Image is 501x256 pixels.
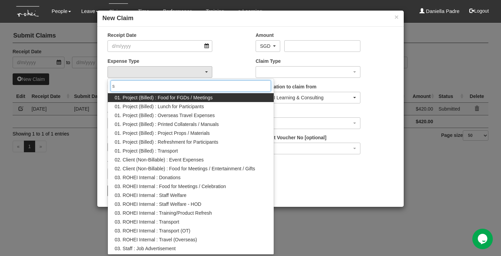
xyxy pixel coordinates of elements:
button: × [395,13,399,20]
span: 01. Project (Billed) : Refreshment for Participants [115,139,218,145]
span: 01. Project (Billed) : Overseas Travel Expenses [115,112,215,119]
span: 01. Project (Billed) : Printed Collaterals / Manuals [115,121,219,128]
span: 01. Project (Billed) : Lunch for Participants [115,103,204,110]
span: 01. Project (Billed) : Food for FGDs / Meetings [115,94,213,101]
span: 03. ROHEI Internal : Food for Meetings / Celebration [115,183,226,190]
span: 03. ROHEI Internal : Donations [115,174,181,181]
span: 03. ROHEI Internal : Staff Welfare [115,192,186,199]
button: SGD [256,40,280,52]
iframe: chat widget [472,229,494,249]
span: 03. ROHEI Internal : Transport [115,218,179,225]
div: ROHEI Learning & Consulting [260,94,352,101]
span: 01. Project (Billed) : Transport [115,147,178,154]
label: Payment Voucher No [optional] [256,134,326,141]
button: ROHEI Learning & Consulting [256,92,360,103]
div: SGD [260,43,272,49]
b: New Claim [102,15,133,22]
input: d/m/yyyy [108,40,212,52]
label: Claim Type [256,58,281,65]
span: 03. ROHEI Internal : Training/Product Refresh [115,210,212,216]
span: 02. Client (Non-Billable) : Event Expenses [115,156,204,163]
span: 03. ROHEI Internal : Staff Welfare - HOD [115,201,201,208]
span: 01. Project (Billed) : Project Props / Materials [115,130,210,137]
label: Amount [256,32,274,39]
label: Receipt Date [108,32,137,39]
span: 03. Staff : Job Advertisement [115,245,176,252]
label: Expense Type [108,58,139,65]
label: Organisation to claim from [256,83,316,90]
span: 03. ROHEI Internal : Travel (Overseas) [115,236,197,243]
span: 02. Client (Non-Billable) : Food for Meetings / Entertainment / Gifts [115,165,255,172]
span: 03. ROHEI Internal : Transport (OT) [115,227,190,234]
input: Search [111,80,271,92]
